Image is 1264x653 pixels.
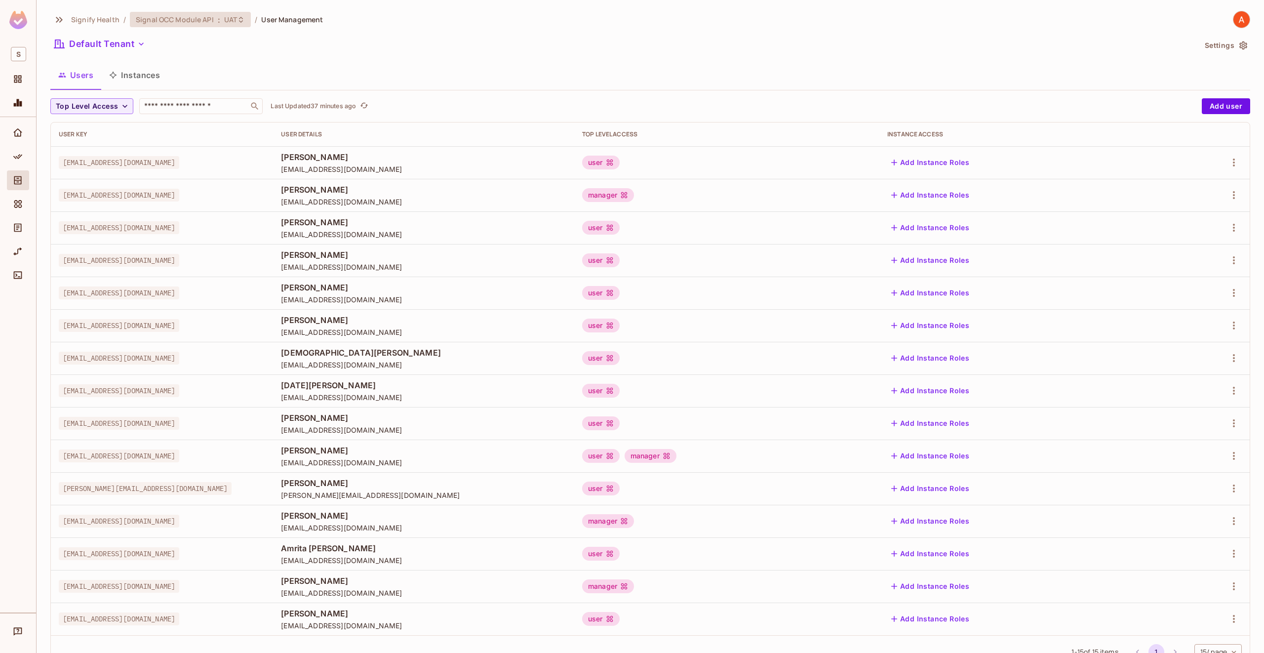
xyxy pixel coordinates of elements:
[887,611,973,627] button: Add Instance Roles
[360,101,368,111] span: refresh
[887,252,973,268] button: Add Instance Roles
[11,47,26,61] span: S
[59,352,179,365] span: [EMAIL_ADDRESS][DOMAIN_NAME]
[7,69,29,89] div: Projects
[71,15,119,24] span: the active workspace
[281,393,566,402] span: [EMAIL_ADDRESS][DOMAIN_NAME]
[887,578,973,594] button: Add Instance Roles
[255,15,257,24] li: /
[281,282,566,293] span: [PERSON_NAME]
[281,230,566,239] span: [EMAIL_ADDRESS][DOMAIN_NAME]
[281,478,566,489] span: [PERSON_NAME]
[9,11,27,29] img: SReyMgAAAABJRU5ErkJggg==
[582,188,634,202] div: manager
[887,513,973,529] button: Add Instance Roles
[582,130,871,138] div: Top Level Access
[59,130,265,138] div: User Key
[7,170,29,190] div: Directory
[582,253,620,267] div: user
[582,449,620,463] div: user
[50,36,149,52] button: Default Tenant
[59,286,179,299] span: [EMAIL_ADDRESS][DOMAIN_NAME]
[281,575,566,586] span: [PERSON_NAME]
[582,612,620,626] div: user
[281,510,566,521] span: [PERSON_NAME]
[281,608,566,619] span: [PERSON_NAME]
[281,360,566,369] span: [EMAIL_ADDRESS][DOMAIN_NAME]
[356,100,370,112] span: Click to refresh data
[582,416,620,430] div: user
[582,286,620,300] div: user
[887,481,973,496] button: Add Instance Roles
[59,319,179,332] span: [EMAIL_ADDRESS][DOMAIN_NAME]
[281,425,566,435] span: [EMAIL_ADDRESS][DOMAIN_NAME]
[281,315,566,326] span: [PERSON_NAME]
[887,155,973,170] button: Add Instance Roles
[887,415,973,431] button: Add Instance Roles
[625,449,676,463] div: manager
[281,327,566,337] span: [EMAIL_ADDRESS][DOMAIN_NAME]
[582,221,620,235] div: user
[281,197,566,206] span: [EMAIL_ADDRESS][DOMAIN_NAME]
[281,217,566,228] span: [PERSON_NAME]
[887,318,973,333] button: Add Instance Roles
[582,351,620,365] div: user
[59,580,179,593] span: [EMAIL_ADDRESS][DOMAIN_NAME]
[281,249,566,260] span: [PERSON_NAME]
[582,384,620,398] div: user
[281,523,566,532] span: [EMAIL_ADDRESS][DOMAIN_NAME]
[281,621,566,630] span: [EMAIL_ADDRESS][DOMAIN_NAME]
[59,254,179,267] span: [EMAIL_ADDRESS][DOMAIN_NAME]
[59,547,179,560] span: [EMAIL_ADDRESS][DOMAIN_NAME]
[1233,11,1250,28] img: Ariel de Llano
[281,556,566,565] span: [EMAIL_ADDRESS][DOMAIN_NAME]
[224,15,237,24] span: UAT
[281,588,566,598] span: [EMAIL_ADDRESS][DOMAIN_NAME]
[59,417,179,430] span: [EMAIL_ADDRESS][DOMAIN_NAME]
[59,612,179,625] span: [EMAIL_ADDRESS][DOMAIN_NAME]
[56,100,118,113] span: Top Level Access
[887,187,973,203] button: Add Instance Roles
[7,93,29,113] div: Monitoring
[7,218,29,238] div: Audit Log
[887,130,1154,138] div: Instance Access
[887,220,973,236] button: Add Instance Roles
[582,514,634,528] div: manager
[59,221,179,234] span: [EMAIL_ADDRESS][DOMAIN_NAME]
[281,184,566,195] span: [PERSON_NAME]
[358,100,370,112] button: refresh
[7,147,29,166] div: Policy
[281,543,566,554] span: Amrita [PERSON_NAME]
[1202,98,1250,114] button: Add user
[281,347,566,358] span: [DEMOGRAPHIC_DATA][PERSON_NAME]
[217,16,221,24] span: :
[136,15,214,24] span: Signal OCC Module API
[887,383,973,399] button: Add Instance Roles
[281,152,566,163] span: [PERSON_NAME]
[582,547,620,561] div: user
[59,156,179,169] span: [EMAIL_ADDRESS][DOMAIN_NAME]
[50,63,101,87] button: Users
[59,189,179,202] span: [EMAIL_ADDRESS][DOMAIN_NAME]
[271,102,356,110] p: Last Updated 37 minutes ago
[887,350,973,366] button: Add Instance Roles
[261,15,323,24] span: User Management
[281,164,566,174] span: [EMAIL_ADDRESS][DOMAIN_NAME]
[7,194,29,214] div: Elements
[7,123,29,143] div: Home
[582,156,620,169] div: user
[59,482,232,495] span: [PERSON_NAME][EMAIL_ADDRESS][DOMAIN_NAME]
[7,43,29,65] div: Workspace: Signify Health
[281,490,566,500] span: [PERSON_NAME][EMAIL_ADDRESS][DOMAIN_NAME]
[887,546,973,562] button: Add Instance Roles
[1201,38,1250,53] button: Settings
[59,449,179,462] span: [EMAIL_ADDRESS][DOMAIN_NAME]
[582,482,620,495] div: user
[7,621,29,641] div: Help & Updates
[281,130,566,138] div: User Details
[123,15,126,24] li: /
[281,445,566,456] span: [PERSON_NAME]
[281,412,566,423] span: [PERSON_NAME]
[281,295,566,304] span: [EMAIL_ADDRESS][DOMAIN_NAME]
[582,319,620,332] div: user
